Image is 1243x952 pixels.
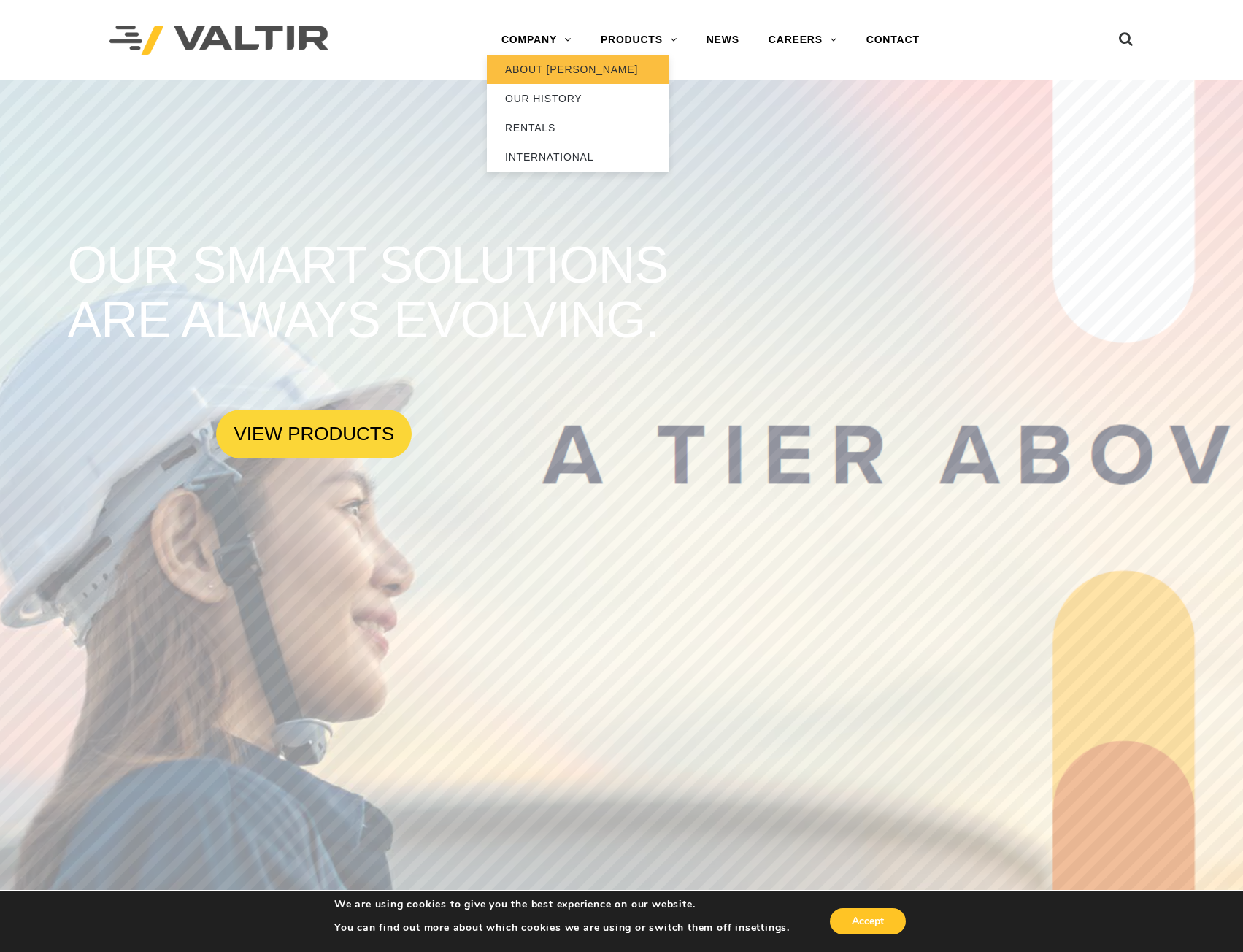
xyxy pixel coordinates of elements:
[216,410,412,458] a: VIEW PRODUCTS
[487,142,669,172] a: INTERNATIONAL
[487,26,586,55] a: COMPANY
[334,921,790,934] p: You can find out more about which cookies we are using or switch them off in .
[586,26,692,55] a: PRODUCTS
[487,113,669,142] a: RENTALS
[487,55,669,84] a: ABOUT [PERSON_NAME]
[745,921,787,934] button: settings
[754,26,852,55] a: CAREERS
[109,26,328,55] img: Valtir
[830,908,906,934] button: Accept
[334,898,790,911] p: We are using cookies to give you the best experience on our website.
[692,26,754,55] a: NEWS
[852,26,934,55] a: CONTACT
[68,238,728,349] rs-layer: OUR SMART SOLUTIONS ARE ALWAYS EVOLVING.
[487,84,669,113] a: OUR HISTORY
